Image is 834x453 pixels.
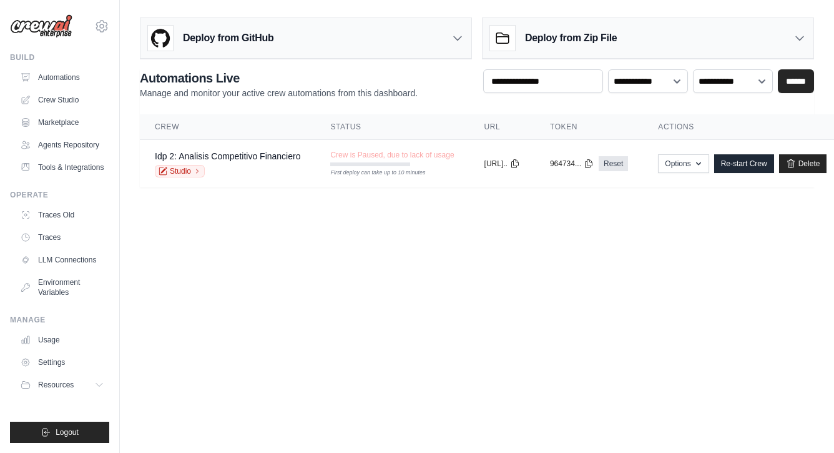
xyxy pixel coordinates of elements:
a: Reset [599,156,628,171]
a: Settings [15,352,109,372]
div: First deploy can take up to 10 minutes [330,169,410,177]
a: Studio [155,165,205,177]
div: Build [10,52,109,62]
th: Crew [140,114,315,140]
button: Resources [15,375,109,395]
span: Logout [56,427,79,437]
div: Operate [10,190,109,200]
a: Agents Repository [15,135,109,155]
img: GitHub Logo [148,26,173,51]
p: Manage and monitor your active crew automations from this dashboard. [140,87,418,99]
a: Traces Old [15,205,109,225]
a: Traces [15,227,109,247]
th: URL [469,114,535,140]
a: Automations [15,67,109,87]
h3: Deploy from Zip File [525,31,617,46]
div: Manage [10,315,109,325]
a: LLM Connections [15,250,109,270]
a: Marketplace [15,112,109,132]
a: Delete [779,154,827,173]
span: Resources [38,380,74,390]
img: Logo [10,14,72,38]
a: Crew Studio [15,90,109,110]
button: Logout [10,422,109,443]
h3: Deploy from GitHub [183,31,273,46]
h2: Automations Live [140,69,418,87]
th: Status [315,114,469,140]
a: Environment Variables [15,272,109,302]
iframe: Chat Widget [772,393,834,453]
th: Token [535,114,643,140]
button: 964734... [550,159,594,169]
button: Options [658,154,709,173]
a: Tools & Integrations [15,157,109,177]
span: Crew is Paused, due to lack of usage [330,150,454,160]
a: Idp 2: Analisis Competitivo Financiero [155,151,300,161]
a: Usage [15,330,109,350]
a: Re-start Crew [714,154,774,173]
